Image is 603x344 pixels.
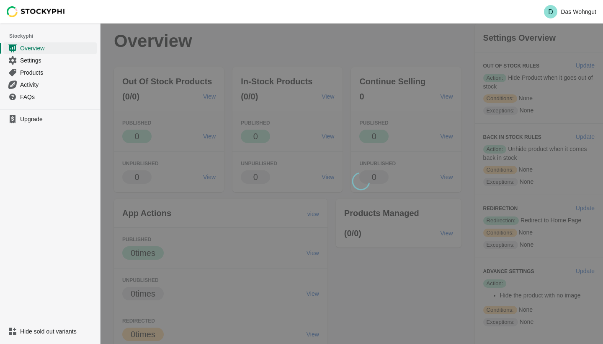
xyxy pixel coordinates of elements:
span: Hide sold out variants [20,327,95,336]
text: D [549,8,554,16]
a: Overview [3,42,97,54]
a: Activity [3,78,97,91]
a: Hide sold out variants [3,326,97,337]
button: Avatar with initials DDas Wohngut [541,3,600,20]
span: Products [20,68,95,77]
span: Avatar with initials D [544,5,557,18]
span: Overview [20,44,95,52]
a: Products [3,66,97,78]
a: FAQs [3,91,97,103]
span: Activity [20,81,95,89]
a: Upgrade [3,113,97,125]
span: FAQs [20,93,95,101]
span: Settings [20,56,95,65]
span: Upgrade [20,115,95,123]
img: Stockyphi [7,6,65,17]
span: Stockyphi [9,32,100,40]
a: Settings [3,54,97,66]
p: Das Wohngut [561,8,596,15]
